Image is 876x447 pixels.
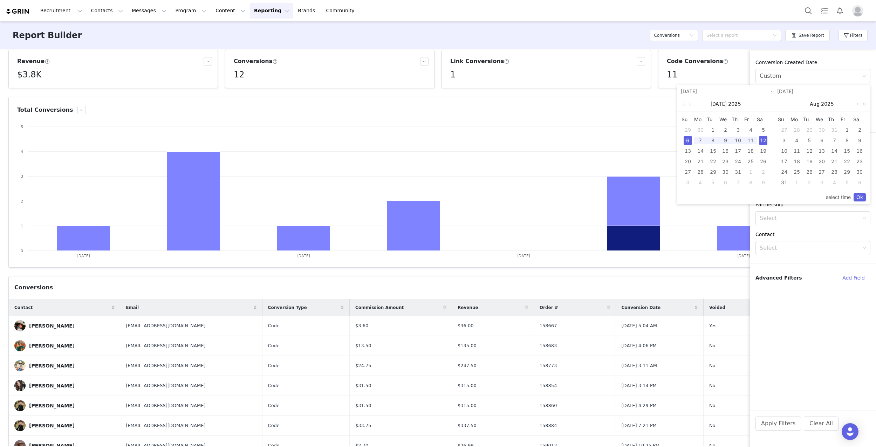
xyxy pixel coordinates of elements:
td: August 3, 2025 [778,135,791,146]
h5: 1 [450,68,456,81]
span: Voided [709,304,725,311]
div: 19 [759,147,767,155]
span: Commission Amount [355,304,404,311]
div: 18 [793,157,801,166]
td: July 29, 2025 [803,125,816,135]
div: 11 [746,136,755,145]
div: 3 [817,178,826,187]
div: 29 [684,126,692,134]
td: September 5, 2025 [841,177,853,188]
i: icon: down [690,33,694,38]
div: 8 [843,136,851,145]
a: [PERSON_NAME] [14,340,115,351]
td: July 24, 2025 [732,156,744,167]
a: [DATE] [710,97,727,111]
th: Tue [707,114,719,125]
td: August 2, 2025 [757,167,769,177]
span: $36.00 [458,322,474,329]
td: August 22, 2025 [841,156,853,167]
div: 8 [709,136,717,145]
td: September 6, 2025 [853,177,866,188]
div: 9 [721,136,730,145]
a: Brands [294,3,321,19]
div: 19 [805,157,814,166]
td: July 23, 2025 [719,156,732,167]
div: 11 [793,147,801,155]
div: [PERSON_NAME] [29,343,75,349]
button: Reporting [250,3,293,19]
th: Sat [757,114,769,125]
td: August 1, 2025 [744,167,757,177]
th: Sat [853,114,866,125]
td: July 25, 2025 [744,156,757,167]
div: 17 [734,147,742,155]
span: Sa [757,116,769,123]
h3: Code Conversions [667,57,728,66]
div: 6 [721,178,730,187]
div: 23 [721,157,730,166]
div: 7 [734,178,742,187]
div: 24 [734,157,742,166]
div: 9 [855,136,864,145]
div: 25 [746,157,755,166]
a: select time [826,191,851,204]
div: 28 [696,168,705,176]
h3: Revenue [17,57,50,66]
button: Program [171,3,211,19]
div: 22 [843,157,851,166]
td: July 18, 2025 [744,146,757,156]
span: 158667 [540,322,557,329]
div: 27 [780,126,788,134]
div: 13 [684,147,692,155]
td: July 29, 2025 [707,167,719,177]
div: 29 [709,168,717,176]
span: Advanced Filters [755,274,802,282]
span: Yes [709,322,717,329]
td: July 20, 2025 [682,156,694,167]
span: Sa [853,116,866,123]
td: August 13, 2025 [816,146,828,156]
td: July 2, 2025 [719,125,732,135]
div: 8 [746,178,755,187]
td: July 12, 2025 [757,135,769,146]
a: [PERSON_NAME] [14,360,115,371]
td: July 13, 2025 [682,146,694,156]
div: 14 [696,147,705,155]
td: August 21, 2025 [828,156,841,167]
span: $3.60 [355,322,368,329]
td: August 30, 2025 [853,167,866,177]
td: August 20, 2025 [816,156,828,167]
div: 26 [805,168,814,176]
img: 2afd73bc-2c69-420c-919e-08f59f7cef09.jpg [14,380,26,391]
div: 4 [746,126,755,134]
img: grin logo [6,8,30,15]
text: 4 [21,149,23,154]
div: 23 [855,157,864,166]
span: Su [778,116,791,123]
a: [PERSON_NAME] [14,320,115,331]
div: 2 [721,126,730,134]
td: July 30, 2025 [816,125,828,135]
a: [PERSON_NAME] [14,380,115,391]
td: August 23, 2025 [853,156,866,167]
div: Open Intercom Messenger [842,423,858,440]
img: fa585263-3708-4ea1-8db4-d2e12730e11f.jpg [14,360,26,371]
div: 29 [805,126,814,134]
h5: $3.8K [17,68,41,81]
div: 18 [746,147,755,155]
button: Search [801,3,816,19]
h3: Conversions [234,57,278,66]
div: 16 [855,147,864,155]
div: 5 [843,178,851,187]
span: [EMAIL_ADDRESS][DOMAIN_NAME] [126,322,205,329]
text: [DATE] [297,253,310,258]
td: July 15, 2025 [707,146,719,156]
span: Contact [14,304,33,311]
td: August 8, 2025 [744,177,757,188]
td: August 7, 2025 [828,135,841,146]
div: 1 [793,178,801,187]
div: 5 [805,136,814,145]
span: Th [732,116,744,123]
button: Recruitment [36,3,87,19]
div: 16 [721,147,730,155]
